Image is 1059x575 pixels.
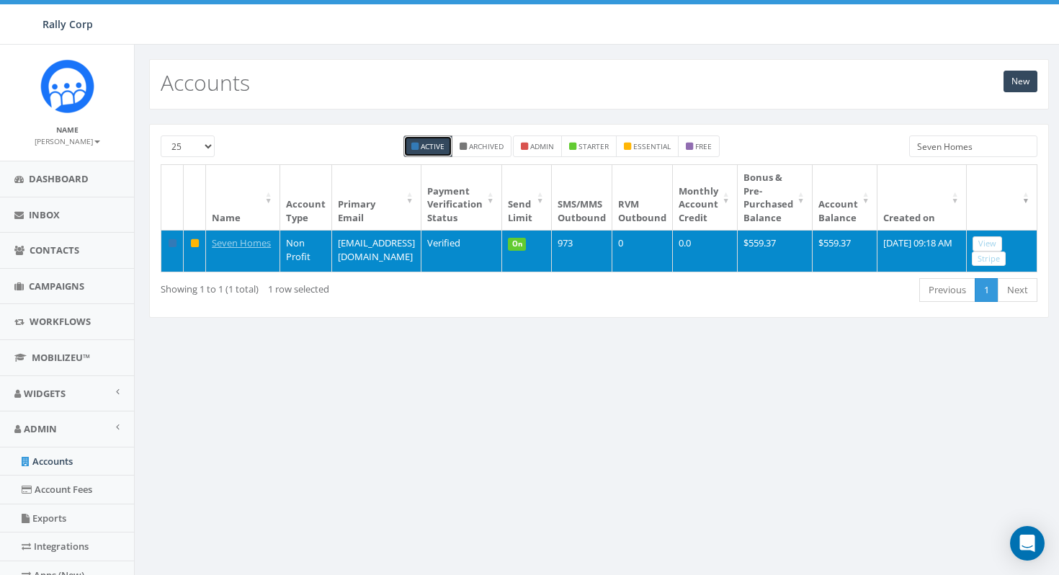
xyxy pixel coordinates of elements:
th: Send Limit: activate to sort column ascending [502,165,552,230]
img: Icon_1.png [40,59,94,113]
th: Primary Email : activate to sort column ascending [332,165,421,230]
span: Workflows [30,315,91,328]
small: Name [56,125,79,135]
a: Previous [919,278,975,302]
span: MobilizeU™ [32,351,90,364]
td: 973 [552,230,612,272]
a: 1 [975,278,998,302]
th: Created on: activate to sort column ascending [877,165,967,230]
input: Type to search [909,135,1037,157]
th: Payment Verification Status : activate to sort column ascending [421,165,502,230]
small: Active [421,141,444,151]
td: $559.37 [813,230,877,272]
a: Seven Homes [212,236,271,249]
td: $559.37 [738,230,813,272]
th: Monthly Account Credit: activate to sort column ascending [673,165,738,230]
h2: Accounts [161,71,250,94]
a: Next [998,278,1037,302]
small: Archived [469,141,504,151]
td: Non Profit [280,230,332,272]
small: [PERSON_NAME] [35,136,100,146]
div: Showing 1 to 1 (1 total) [161,277,514,296]
a: [PERSON_NAME] [35,134,100,147]
span: On [508,238,527,251]
span: Widgets [24,387,66,400]
small: admin [530,141,554,151]
td: [EMAIL_ADDRESS][DOMAIN_NAME] [332,230,421,272]
td: Verified [421,230,502,272]
a: Stripe [972,251,1006,267]
span: Campaigns [29,280,84,293]
th: Name: activate to sort column ascending [206,165,280,230]
span: Dashboard [29,172,89,185]
td: 0.0 [673,230,738,272]
small: essential [633,141,671,151]
td: [DATE] 09:18 AM [877,230,967,272]
span: Contacts [30,244,79,257]
div: Open Intercom Messenger [1010,526,1045,561]
td: 0 [612,230,673,272]
th: RVM Outbound [612,165,673,230]
span: 1 row selected [268,282,329,295]
a: View [973,236,1002,251]
th: SMS/MMS Outbound [552,165,612,230]
a: New [1004,71,1037,92]
span: Admin [24,422,57,435]
th: Bonus &amp; Pre-Purchased Balance: activate to sort column ascending [738,165,813,230]
th: Account Type [280,165,332,230]
span: Rally Corp [43,17,93,31]
span: Inbox [29,208,60,221]
small: starter [578,141,609,151]
small: free [695,141,712,151]
th: Account Balance: activate to sort column ascending [813,165,877,230]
